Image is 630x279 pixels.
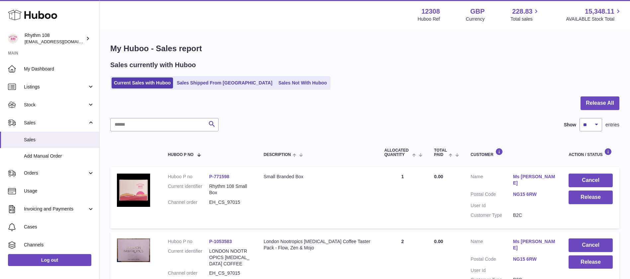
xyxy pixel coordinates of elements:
[421,7,440,16] strong: 12308
[24,206,87,212] span: Invoicing and Payments
[513,212,556,218] dd: B2C
[117,238,150,262] img: 123081753871449.jpg
[569,255,613,269] button: Release
[8,254,91,266] a: Log out
[25,39,98,44] span: [EMAIL_ADDRESS][DOMAIN_NAME]
[513,256,556,262] a: NG15 6RW
[566,7,622,22] a: 15,348.11 AVAILABLE Stock Total
[471,212,513,218] dt: Customer Type
[510,16,540,22] span: Total sales
[168,153,194,157] span: Huboo P no
[471,191,513,199] dt: Postal Code
[471,267,513,274] dt: User Id
[471,238,513,253] dt: Name
[25,32,84,45] div: Rhythm 108
[510,7,540,22] a: 228.83 Total sales
[168,199,209,206] dt: Channel order
[209,248,250,267] dd: LONDON NOOTROPICS [MEDICAL_DATA] COFFEE
[209,239,232,244] a: P-1053583
[512,7,532,16] span: 228.83
[418,16,440,22] div: Huboo Ref
[569,148,613,157] div: Action / Status
[168,238,209,245] dt: Huboo P no
[581,96,619,110] button: Release All
[209,174,229,179] a: P-771598
[110,61,196,70] h2: Sales currently with Huboo
[168,183,209,196] dt: Current identifier
[24,153,94,159] span: Add Manual Order
[605,122,619,128] span: entries
[378,167,427,228] td: 1
[24,66,94,72] span: My Dashboard
[24,102,87,108] span: Stock
[24,120,87,126] span: Sales
[471,203,513,209] dt: User Id
[434,239,443,244] span: 0.00
[513,191,556,198] a: NG15 6RW
[569,191,613,204] button: Release
[471,256,513,264] dt: Postal Code
[264,174,371,180] div: Small Branded Box
[434,174,443,179] span: 0.00
[384,148,410,157] span: ALLOCATED Quantity
[434,148,447,157] span: Total paid
[209,270,250,276] dd: EH_CS_97015
[168,174,209,180] dt: Huboo P no
[24,137,94,143] span: Sales
[174,77,275,88] a: Sales Shipped From [GEOGRAPHIC_DATA]
[209,183,250,196] dd: Rhythm 108 Small Box
[466,16,485,22] div: Currency
[168,270,209,276] dt: Channel order
[8,34,18,44] img: orders@rhythm108.com
[471,148,555,157] div: Customer
[209,199,250,206] dd: EH_CS_97015
[24,242,94,248] span: Channels
[470,7,485,16] strong: GBP
[569,174,613,187] button: Cancel
[110,43,619,54] h1: My Huboo - Sales report
[564,122,576,128] label: Show
[276,77,329,88] a: Sales Not With Huboo
[585,7,614,16] span: 15,348.11
[566,16,622,22] span: AVAILABLE Stock Total
[264,238,371,251] div: London Nootropics [MEDICAL_DATA] Coffee Taster Pack - Flow, Zen & Mojo
[264,153,291,157] span: Description
[24,188,94,194] span: Usage
[513,238,556,251] a: Ms [PERSON_NAME]
[471,174,513,188] dt: Name
[117,174,150,207] img: 123081684747209.jpg
[24,224,94,230] span: Cases
[24,84,87,90] span: Listings
[513,174,556,186] a: Ms [PERSON_NAME]
[569,238,613,252] button: Cancel
[24,170,87,176] span: Orders
[168,248,209,267] dt: Current identifier
[112,77,173,88] a: Current Sales with Huboo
